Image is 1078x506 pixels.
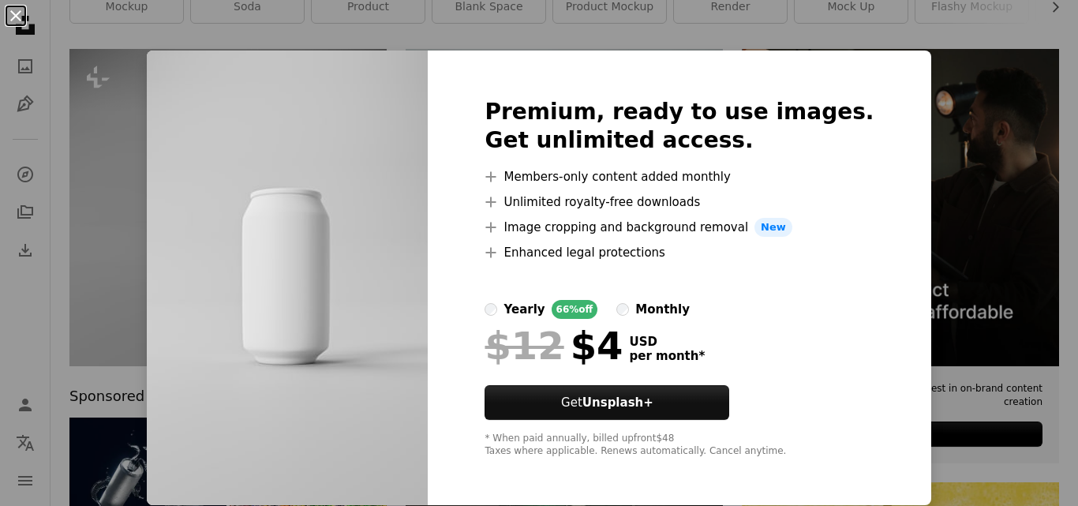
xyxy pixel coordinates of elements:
button: GetUnsplash+ [485,385,729,420]
span: $12 [485,325,563,366]
input: yearly66%off [485,303,497,316]
li: Image cropping and background removal [485,218,874,237]
li: Enhanced legal protections [485,243,874,262]
h2: Premium, ready to use images. Get unlimited access. [485,98,874,155]
div: monthly [635,300,690,319]
div: * When paid annually, billed upfront $48 Taxes where applicable. Renews automatically. Cancel any... [485,433,874,458]
div: yearly [503,300,545,319]
li: Members-only content added monthly [485,167,874,186]
strong: Unsplash+ [582,395,653,410]
input: monthly [616,303,629,316]
span: per month * [629,349,705,363]
img: premium_photo-1681879210164-ad653304fa35 [147,51,428,505]
div: $4 [485,325,623,366]
span: USD [629,335,705,349]
div: 66% off [552,300,598,319]
li: Unlimited royalty-free downloads [485,193,874,212]
span: New [754,218,792,237]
